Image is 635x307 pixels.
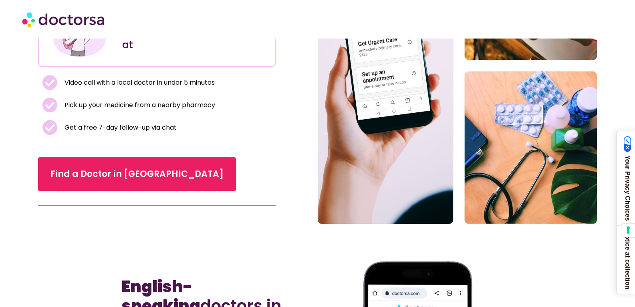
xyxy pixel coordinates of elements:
button: Your consent preferences for tracking technologies [621,224,635,237]
span: Pick up your medicine from a nearby pharmacy [62,100,215,111]
span: Video call with a local doctor in under 5 minutes [62,77,215,88]
span: Find a Doctor in [GEOGRAPHIC_DATA] [50,168,224,181]
a: Find a Doctor in [GEOGRAPHIC_DATA] [38,157,236,191]
h4: €20 [200,22,269,42]
span: Get a free 7-day follow-up via chat [62,122,177,133]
